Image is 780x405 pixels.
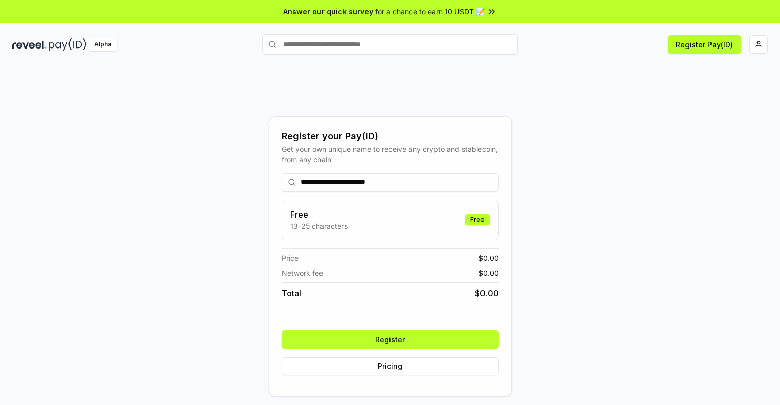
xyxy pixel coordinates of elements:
[290,221,348,231] p: 13-25 characters
[475,287,499,299] span: $ 0.00
[478,253,499,264] span: $ 0.00
[88,38,117,51] div: Alpha
[12,38,47,51] img: reveel_dark
[478,268,499,278] span: $ 0.00
[282,129,499,144] div: Register your Pay(ID)
[282,357,499,375] button: Pricing
[465,214,490,225] div: Free
[290,208,348,221] h3: Free
[282,287,301,299] span: Total
[282,268,323,278] span: Network fee
[49,38,86,51] img: pay_id
[282,253,299,264] span: Price
[375,6,485,17] span: for a chance to earn 10 USDT 📝
[283,6,373,17] span: Answer our quick survey
[282,330,499,349] button: Register
[668,35,741,54] button: Register Pay(ID)
[282,144,499,165] div: Get your own unique name to receive any crypto and stablecoin, from any chain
